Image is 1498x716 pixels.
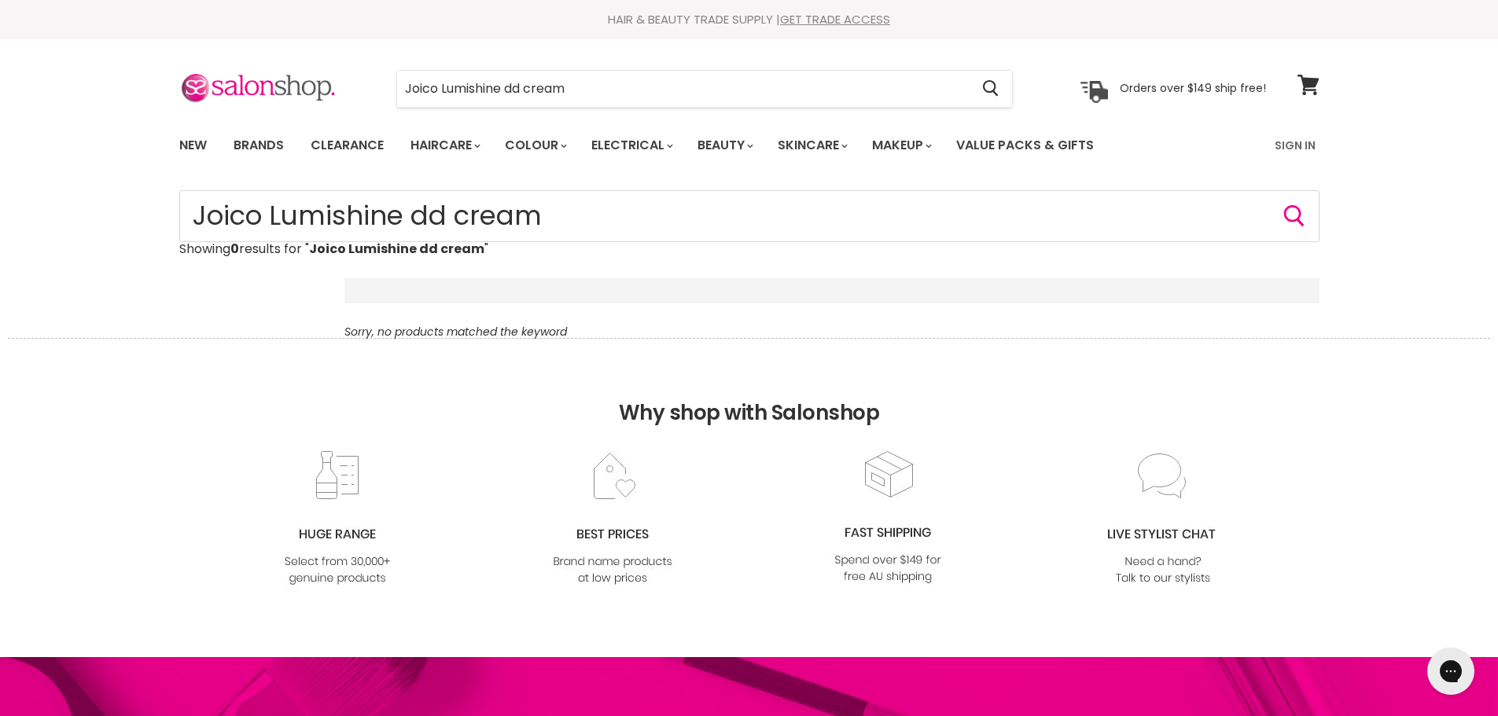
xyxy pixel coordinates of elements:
[8,338,1490,449] h2: Why shop with Salonshop
[970,71,1012,107] button: Search
[1120,81,1266,95] p: Orders over $149 ship free!
[167,129,219,162] a: New
[179,190,1319,242] input: Search
[274,450,401,588] img: range2_8cf790d4-220e-469f-917d-a18fed3854b6.jpg
[230,240,239,258] strong: 0
[179,190,1319,242] form: Product
[179,242,1319,256] p: Showing results for " "
[160,123,1339,168] nav: Main
[580,129,683,162] a: Electrical
[766,129,857,162] a: Skincare
[344,324,567,340] em: Sorry, no products matched the keyword
[824,449,951,586] img: fast.jpg
[944,129,1106,162] a: Value Packs & Gifts
[299,129,396,162] a: Clearance
[160,12,1339,28] div: HAIR & BEAUTY TRADE SUPPLY |
[397,71,970,107] input: Search
[399,129,490,162] a: Haircare
[167,123,1186,168] ul: Main menu
[396,70,1013,108] form: Product
[1282,204,1307,229] button: Search
[860,129,941,162] a: Makeup
[1265,129,1325,162] a: Sign In
[549,450,676,588] img: prices.jpg
[780,11,890,28] a: GET TRADE ACCESS
[686,129,763,162] a: Beauty
[309,240,484,258] strong: Joico Lumishine dd cream
[1099,450,1227,588] img: chat_c0a1c8f7-3133-4fc6-855f-7264552747f6.jpg
[1419,642,1482,700] iframe: Gorgias live chat messenger
[222,129,296,162] a: Brands
[493,129,576,162] a: Colour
